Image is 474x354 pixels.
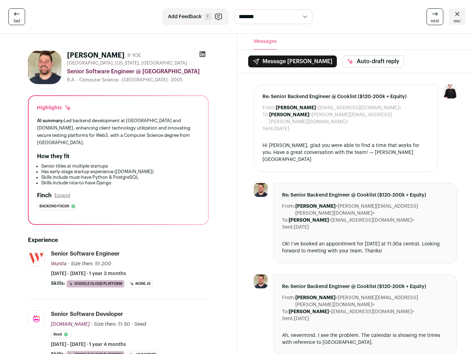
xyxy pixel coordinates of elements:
[51,322,90,327] span: [DOMAIN_NAME]
[254,34,277,50] button: Messages
[37,104,72,111] div: Highlights
[289,309,329,314] b: [PERSON_NAME]
[37,191,52,200] h2: Finch
[282,224,294,231] dt: Sent:
[127,52,141,59] div: 9 YOE
[427,8,443,25] a: next
[295,294,449,308] dd: <[PERSON_NAME][EMAIL_ADDRESS][PERSON_NAME][DOMAIN_NAME]>
[37,117,200,147] div: Led backend development at [GEOGRAPHIC_DATA] and [DOMAIN_NAME], enhancing client technology utili...
[254,183,268,197] img: f9e8287764b3c5e2d007bb81fa8ad4f4b18372e47b834e41d9191db1f650b4e8
[289,308,414,315] dd: <[EMAIL_ADDRESS][DOMAIN_NAME]>
[262,104,276,111] dt: From:
[449,8,466,25] a: esc
[51,310,123,318] div: Senior Software Developer
[41,163,200,169] li: Senior titles at multiple startups
[67,77,209,83] div: B.A. - Computer Science - [GEOGRAPHIC_DATA] - 2005
[41,175,200,180] li: Skills include must-have Python & PostgreSQL
[132,321,133,328] span: ·
[262,111,269,125] dt: To:
[443,84,457,98] img: 9240684-medium_jpg
[51,280,65,287] span: Skills:
[51,261,67,266] span: Wursta
[276,105,316,110] b: [PERSON_NAME]
[282,241,449,255] div: Ok! I’ve booked an appointment for [DATE] at 11:30a central. Looking forward to meeting with your...
[67,51,125,60] h1: [PERSON_NAME]
[431,18,439,24] span: next
[269,111,429,125] dd: <[PERSON_NAME][EMAIL_ADDRESS][PERSON_NAME][DOMAIN_NAME]>
[282,308,289,315] dt: To:
[454,18,461,24] span: esc
[162,8,229,25] button: Add Feedback F
[282,315,294,322] dt: Sent:
[8,8,25,25] a: last
[262,142,429,163] div: Hi [PERSON_NAME], glad you were able to find a time that works for you. Have a great conversation...
[66,280,125,288] li: Google Cloud Platform
[295,295,335,300] b: [PERSON_NAME]
[295,204,335,209] b: [PERSON_NAME]
[134,322,146,327] span: Seed
[262,125,274,132] dt: Sent:
[282,283,449,290] span: Re: Senior Backend Engineer @ Cooklist ($120-200k + Equity)
[91,322,130,327] span: · Size then: 11-50
[282,217,289,224] dt: To:
[294,315,309,322] dd: [DATE]
[28,311,44,327] img: 15f96b9487ba89d344c8c3cf9672a0187dbf23552dfcd137afe6791db3431c0a.jpg
[28,51,61,84] img: f9e8287764b3c5e2d007bb81fa8ad4f4b18372e47b834e41d9191db1f650b4e8
[282,332,449,346] div: Ah, nevermind. I see the problem. The calendar is showing me times with reference to [GEOGRAPHIC_...
[254,274,268,288] img: f9e8287764b3c5e2d007bb81fa8ad4f4b18372e47b834e41d9191db1f650b4e8
[37,152,69,161] h2: How they fit
[41,180,200,186] li: Skills include nice-to-have Django
[51,250,120,258] div: Senior Software Engineer
[14,18,20,24] span: last
[51,341,126,348] span: [DATE] - [DATE] · 1 year 4 months
[276,104,401,111] dd: <[EMAIL_ADDRESS][DOMAIN_NAME]>
[289,218,329,223] b: [PERSON_NAME]
[51,270,126,277] span: [DATE] - [DATE] · 1 year 3 months
[39,203,69,210] span: Backend focus
[294,224,309,231] dd: [DATE]
[41,169,200,175] li: Has early-stage startup experience ([DOMAIN_NAME])
[262,93,429,100] span: Re: Senior Backend Engineer @ Cooklist ($120-200k + Equity)
[282,294,295,308] dt: From:
[282,203,295,217] dt: From:
[68,261,111,266] span: · Size then: 51-200
[289,217,414,224] dd: <[EMAIL_ADDRESS][DOMAIN_NAME]>
[282,192,449,199] span: Re: Senior Backend Engineer @ Cooklist ($120-200k + Equity)
[342,56,404,67] button: Auto-draft reply
[274,125,289,132] dd: [DATE]
[248,56,337,67] button: Message [PERSON_NAME]
[295,203,449,217] dd: <[PERSON_NAME][EMAIL_ADDRESS][PERSON_NAME][DOMAIN_NAME]>
[67,60,187,66] span: [GEOGRAPHIC_DATA], [US_STATE], [GEOGRAPHIC_DATA]
[51,331,71,338] li: Seed
[127,280,153,288] li: Node.js
[28,236,209,244] h2: Experience
[269,112,309,117] b: [PERSON_NAME]
[67,67,209,76] div: Senior Software Engineer @ [GEOGRAPHIC_DATA]
[37,118,64,123] span: AI summary:
[205,13,212,20] span: F
[168,13,202,20] span: Add Feedback
[54,193,70,198] button: Expand
[28,250,44,266] img: e06070dde0f505c35ecde4fea127f36b929ac673e7e100451a53337320d11603.jpg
